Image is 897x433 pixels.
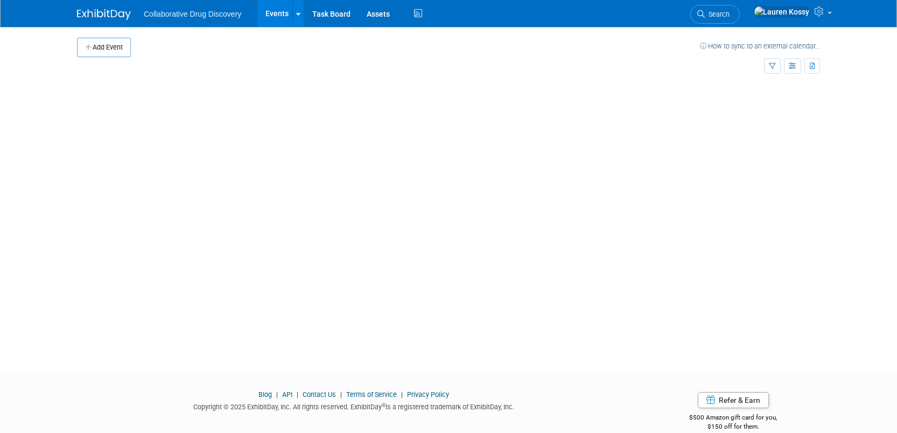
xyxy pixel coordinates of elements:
[258,390,272,399] a: Blog
[690,5,740,24] a: Search
[77,400,630,412] div: Copyright © 2025 ExhibitDay, Inc. All rights reserved. ExhibitDay is a registered trademark of Ex...
[274,390,281,399] span: |
[407,390,449,399] a: Privacy Policy
[398,390,405,399] span: |
[698,392,769,408] a: Refer & Earn
[77,38,131,57] button: Add Event
[282,390,292,399] a: API
[647,422,821,431] div: $150 off for them.
[338,390,345,399] span: |
[77,9,131,20] img: ExhibitDay
[382,402,386,408] sup: ®
[700,42,820,50] a: How to sync to an external calendar...
[303,390,336,399] a: Contact Us
[754,6,810,18] img: Lauren Kossy
[144,10,241,18] span: Collaborative Drug Discovery
[346,390,397,399] a: Terms of Service
[647,406,821,431] div: $500 Amazon gift card for you,
[294,390,301,399] span: |
[705,10,730,18] span: Search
